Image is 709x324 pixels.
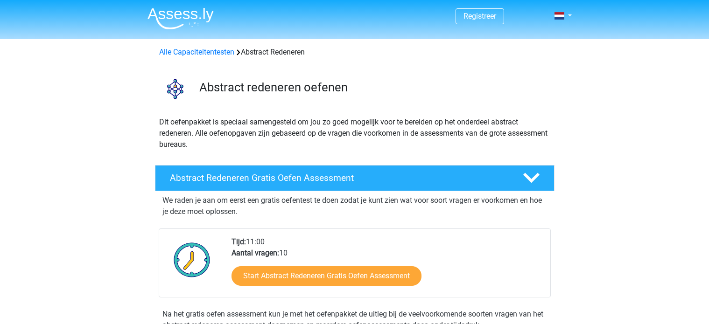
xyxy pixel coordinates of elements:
img: abstract redeneren [155,69,195,109]
p: We raden je aan om eerst een gratis oefentest te doen zodat je kunt zien wat voor soort vragen er... [162,195,547,217]
h3: Abstract redeneren oefenen [199,80,547,95]
h4: Abstract Redeneren Gratis Oefen Assessment [170,172,508,183]
img: Klok [168,236,216,283]
div: 11:00 10 [225,236,550,297]
a: Start Abstract Redeneren Gratis Oefen Assessment [232,266,421,286]
a: Alle Capaciteitentesten [159,48,234,56]
div: Abstract Redeneren [155,47,554,58]
img: Assessly [147,7,214,29]
b: Aantal vragen: [232,248,279,257]
p: Dit oefenpakket is speciaal samengesteld om jou zo goed mogelijk voor te bereiden op het onderdee... [159,117,550,150]
a: Registreer [463,12,496,21]
a: Abstract Redeneren Gratis Oefen Assessment [151,165,558,191]
b: Tijd: [232,237,246,246]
